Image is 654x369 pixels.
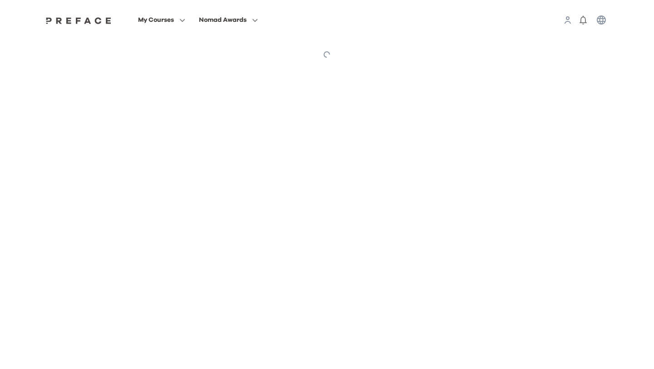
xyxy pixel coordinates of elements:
span: My Courses [138,15,174,25]
img: Preface Logo [44,17,114,24]
span: Nomad Awards [199,15,247,25]
button: Nomad Awards [196,14,261,26]
button: My Courses [135,14,188,26]
a: Preface Logo [44,16,114,24]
